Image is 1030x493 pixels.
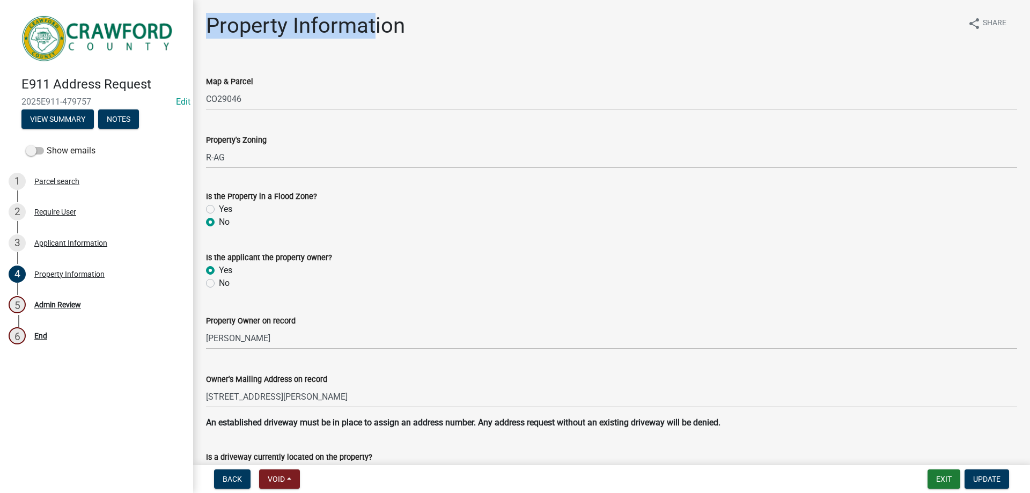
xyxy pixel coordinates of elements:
div: Applicant Information [34,239,107,247]
div: 3 [9,234,26,252]
label: Is the Property in a Flood Zone? [206,193,317,201]
button: Back [214,469,251,489]
a: Edit [176,97,190,107]
button: Void [259,469,300,489]
label: Show emails [26,144,95,157]
div: End [34,332,47,340]
label: Is the applicant the property owner? [206,254,332,262]
span: Void [268,475,285,483]
span: Update [973,475,1000,483]
span: 2025E911-479757 [21,97,172,107]
div: Property Information [34,270,105,278]
label: Owner's Mailing Address on record [206,376,327,384]
button: Update [965,469,1009,489]
label: Yes [219,264,232,277]
wm-modal-confirm: Notes [98,115,139,124]
label: Property Owner on record [206,318,296,325]
label: Property's Zoning [206,137,267,144]
label: Is a driveway currently located on the property? [206,454,372,461]
wm-modal-confirm: Summary [21,115,94,124]
button: Exit [928,469,960,489]
div: Require User [34,208,76,216]
div: 5 [9,296,26,313]
h4: E911 Address Request [21,77,185,92]
div: Admin Review [34,301,81,308]
div: Parcel search [34,178,79,185]
h1: Property Information [206,13,405,39]
button: Notes [98,109,139,129]
label: Map & Parcel [206,78,253,86]
div: 6 [9,327,26,344]
img: Crawford County, Georgia [21,11,176,65]
div: 4 [9,266,26,283]
button: shareShare [959,13,1015,34]
label: No [219,216,230,229]
div: 1 [9,173,26,190]
label: Yes [219,203,232,216]
span: Back [223,475,242,483]
i: share [968,17,981,30]
span: Share [983,17,1006,30]
strong: An established driveway must be in place to assign an address number. Any address request without... [206,417,720,428]
label: No [219,277,230,290]
div: 2 [9,203,26,220]
wm-modal-confirm: Edit Application Number [176,97,190,107]
button: View Summary [21,109,94,129]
